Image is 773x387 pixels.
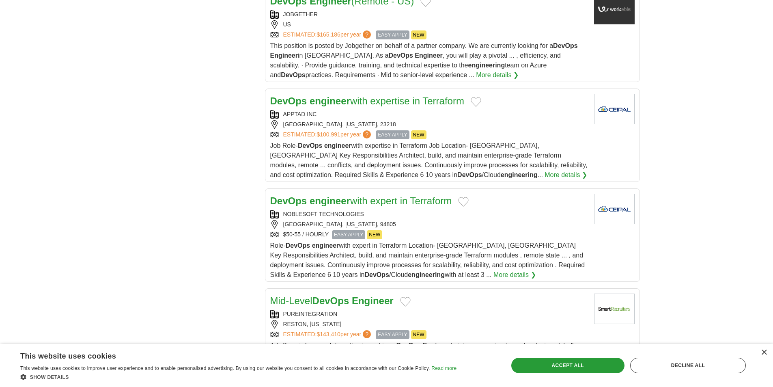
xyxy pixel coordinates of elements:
strong: DevOps [388,52,413,59]
span: NEW [411,330,426,339]
span: EASY APPLY [376,30,409,39]
a: More details ❯ [476,70,519,80]
div: US [270,20,588,29]
strong: Engineer [352,295,394,306]
span: This website uses cookies to improve user experience and to enable personalised advertising. By u... [20,365,430,371]
a: DevOps engineerwith expert in Terraform [270,195,452,206]
img: Noblesoft Technologies logo [594,194,635,224]
a: More details ❯ [493,270,536,280]
div: JOBGETHER [270,10,588,19]
strong: engineering [408,271,445,278]
span: ? [363,130,371,138]
button: Add to favorite jobs [471,97,481,107]
strong: Engineer [270,52,298,59]
strong: DevOps [457,171,482,178]
a: More details ❯ [545,170,587,180]
strong: engineer [312,242,339,249]
span: EASY APPLY [376,130,409,139]
span: Show details [30,374,69,380]
div: Accept all [511,358,624,373]
div: Show details [20,373,456,381]
strong: engineering [468,62,505,69]
span: EASY APPLY [332,230,365,239]
strong: DevOps [270,95,307,106]
a: ESTIMATED:$165,186per year? [283,30,373,39]
span: NEW [411,30,426,39]
a: Read more, opens a new window [431,365,456,371]
div: RESTON, [US_STATE] [270,320,588,329]
div: APPTAD INC [270,110,588,119]
a: ESTIMATED:$100,991per year? [283,130,373,139]
span: ? [363,30,371,39]
strong: DevOps [298,142,322,149]
div: Decline all [630,358,746,373]
a: NOBLESOFT TECHNOLOGIES [283,211,364,217]
span: $143,410 [317,331,340,337]
div: [GEOGRAPHIC_DATA], [US_STATE], 23218 [270,120,588,129]
button: Add to favorite jobs [458,197,469,207]
div: PUREINTEGRATION [270,310,588,318]
span: EASY APPLY [376,330,409,339]
span: NEW [367,230,382,239]
strong: engineering [501,171,538,178]
strong: DevOps [312,295,349,306]
strong: DevOps [553,42,577,49]
button: Add to favorite jobs [400,297,411,307]
strong: Engineer [423,342,450,349]
div: Close [761,350,767,356]
span: $100,991 [317,131,340,138]
div: [GEOGRAPHIC_DATA], [US_STATE], 94805 [270,220,588,229]
strong: DevOps [365,271,389,278]
div: This website uses cookies [20,349,436,361]
strong: engineer [310,95,350,106]
strong: DevOps [286,242,310,249]
span: NEW [411,130,426,139]
span: Job Role- with expertise in Terraform Job Location- [GEOGRAPHIC_DATA], [GEOGRAPHIC_DATA] Key Resp... [270,142,588,178]
strong: engineer [310,195,350,206]
strong: engineer [324,142,351,149]
a: DevOps engineerwith expertise in Terraform [270,95,464,106]
a: ESTIMATED:$143,410per year? [283,330,373,339]
strong: DevOps [270,195,307,206]
div: $50-55 / HOURLY [270,230,588,239]
span: ? [363,330,371,338]
strong: DevOps [396,342,421,349]
strong: DevOps [281,71,305,78]
img: Company logo [594,94,635,124]
span: $165,186 [317,31,340,38]
span: Job Description pureIntegration is seeking a to join our growing team developing globally scaled ... [270,342,577,359]
span: Role- with expert in Terraform Location- [GEOGRAPHIC_DATA], [GEOGRAPHIC_DATA] Key Responsibilitie... [270,242,585,278]
img: Company logo [594,294,635,324]
a: Mid-LevelDevOps Engineer [270,295,394,306]
strong: Engineer [415,52,442,59]
span: This position is posted by Jobgether on behalf of a partner company. We are currently looking for... [270,42,578,78]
